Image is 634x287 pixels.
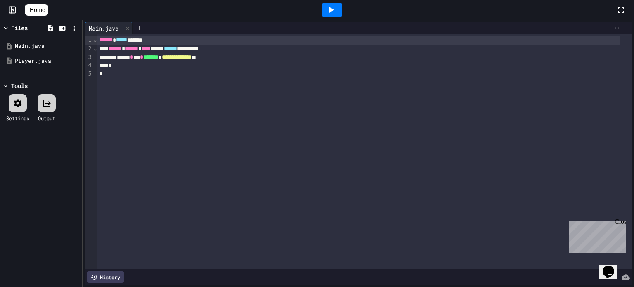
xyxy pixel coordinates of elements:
iframe: chat widget [565,218,626,253]
div: Main.java [85,24,123,33]
div: History [87,271,124,283]
div: Files [11,24,28,32]
div: Output [38,114,55,122]
div: 1 [85,36,93,45]
span: Fold line [93,36,97,43]
div: Settings [6,114,29,122]
div: Player.java [15,57,79,65]
span: Home [30,6,45,14]
div: 5 [85,70,93,78]
div: Main.java [85,22,133,34]
iframe: chat widget [599,254,626,279]
div: 2 [85,45,93,53]
span: Fold line [93,45,97,52]
div: Chat with us now!Close [3,3,57,52]
div: 4 [85,62,93,70]
div: Main.java [15,42,79,50]
div: 3 [85,53,93,62]
div: Tools [11,81,28,90]
a: Home [25,4,48,16]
